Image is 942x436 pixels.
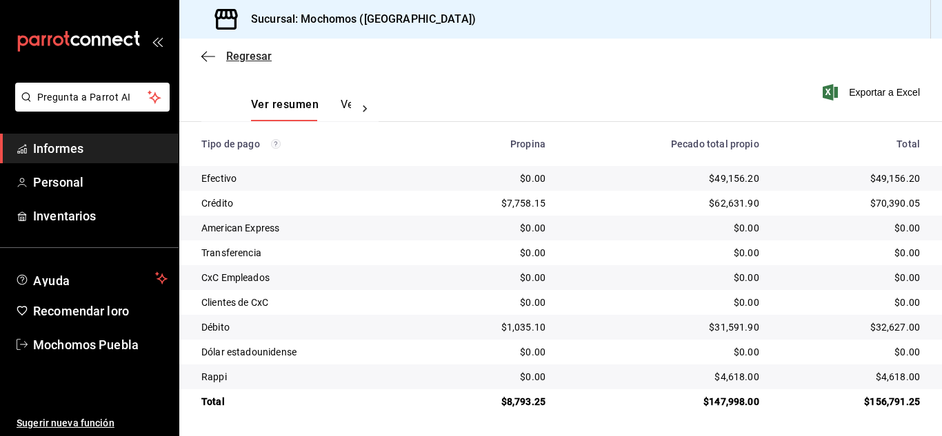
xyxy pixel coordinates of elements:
font: $8,793.25 [501,396,545,407]
font: Inventarios [33,209,96,223]
font: Sucursal: Mochomos ([GEOGRAPHIC_DATA]) [251,12,476,25]
font: Recomendar loro [33,304,129,318]
font: Rappi [201,371,227,382]
font: $0.00 [520,222,545,233]
font: $0.00 [894,297,920,308]
font: $0.00 [734,297,759,308]
font: $49,156.20 [709,173,759,184]
font: $0.00 [520,247,545,258]
font: Pregunta a Parrot AI [37,92,131,103]
font: $0.00 [520,272,545,283]
font: Transferencia [201,247,261,258]
font: $147,998.00 [703,396,759,407]
font: $31,591.90 [709,322,759,333]
button: Exportar a Excel [825,84,920,101]
font: $32,627.00 [870,322,921,333]
svg: Los pagos realizados con Pay y otras terminales son montos brutos. [271,139,281,149]
font: $0.00 [894,272,920,283]
a: Pregunta a Parrot AI [10,100,170,114]
font: Personal [33,175,83,189]
font: Pecado total propio [671,138,759,149]
font: Ayuda [33,273,70,288]
font: $0.00 [520,173,545,184]
font: $70,390.05 [870,198,921,209]
font: American Express [201,222,279,233]
font: $0.00 [520,297,545,308]
font: Dólar estadounidense [201,346,297,357]
div: pestañas de navegación [251,97,351,121]
font: $0.00 [520,346,545,357]
font: Ver resumen [251,98,319,111]
font: Regresar [226,50,272,63]
font: Crédito [201,198,233,209]
font: Débito [201,322,230,333]
font: Exportar a Excel [849,87,920,98]
font: Propina [510,138,545,149]
font: CxC Empleados [201,272,270,283]
font: $0.00 [734,346,759,357]
font: $7,758.15 [501,198,545,209]
font: $0.00 [520,371,545,382]
font: $4,618.00 [876,371,920,382]
font: Clientes de CxC [201,297,268,308]
font: Mochomos Puebla [33,338,139,352]
font: $0.00 [894,247,920,258]
button: Regresar [201,50,272,63]
font: Total [201,396,225,407]
font: $0.00 [894,346,920,357]
font: Ver pagos [341,98,392,111]
font: Sugerir nueva función [17,417,114,428]
font: $0.00 [734,247,759,258]
font: $1,035.10 [501,322,545,333]
font: $156,791.25 [864,396,920,407]
button: Pregunta a Parrot AI [15,83,170,112]
font: Total [896,138,920,149]
font: $62,631.90 [709,198,759,209]
font: $0.00 [734,222,759,233]
font: Informes [33,141,83,156]
font: $4,618.00 [714,371,759,382]
font: $49,156.20 [870,173,921,184]
font: Tipo de pago [201,138,260,149]
font: Efectivo [201,173,237,184]
button: abrir_cajón_menú [152,36,163,47]
font: $0.00 [894,222,920,233]
font: $0.00 [734,272,759,283]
